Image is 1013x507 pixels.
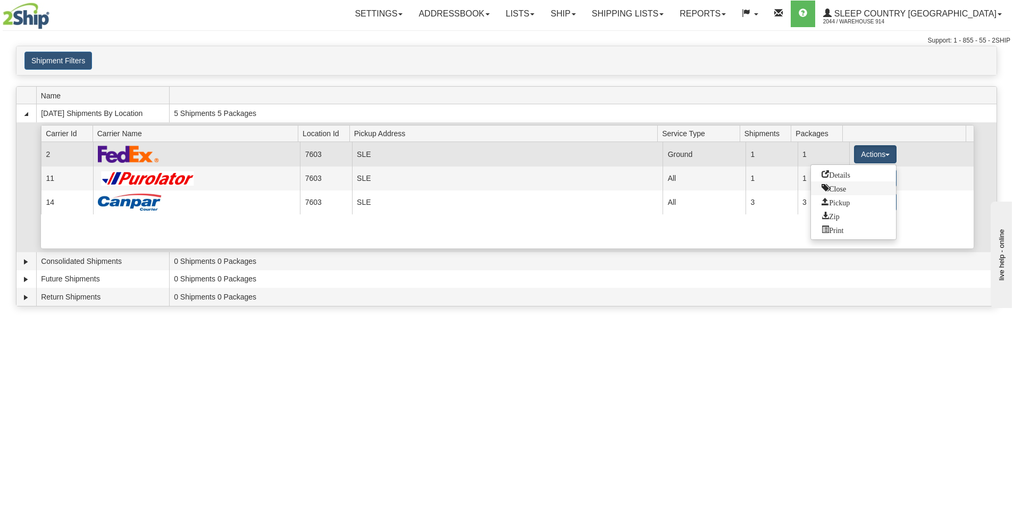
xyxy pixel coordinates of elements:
[823,16,903,27] span: 2044 / Warehouse 914
[584,1,672,27] a: Shipping lists
[303,125,349,142] span: Location Id
[811,209,896,223] a: Zip and Download All Shipping Documents
[822,184,846,192] span: Close
[811,181,896,195] a: Close this group
[798,167,849,190] td: 1
[98,171,198,186] img: Purolator
[822,198,850,205] span: Pickup
[663,190,746,214] td: All
[989,199,1012,307] iframe: chat widget
[411,1,498,27] a: Addressbook
[352,142,663,166] td: SLE
[300,190,351,214] td: 7603
[746,167,797,190] td: 1
[663,142,746,166] td: Ground
[98,145,159,163] img: FedEx Express®
[300,167,351,190] td: 7603
[498,1,542,27] a: Lists
[798,190,849,214] td: 3
[41,167,93,190] td: 11
[746,142,797,166] td: 1
[21,109,31,119] a: Collapse
[542,1,583,27] a: Ship
[36,252,169,270] td: Consolidated Shipments
[36,104,169,122] td: [DATE] Shipments By Location
[24,52,92,70] button: Shipment Filters
[21,292,31,303] a: Expand
[811,223,896,237] a: Print or Download All Shipping Documents in one file
[98,194,162,211] img: Canpar
[815,1,1010,27] a: Sleep Country [GEOGRAPHIC_DATA] 2044 / Warehouse 914
[8,9,98,17] div: live help - online
[352,190,663,214] td: SLE
[662,125,740,142] span: Service Type
[36,270,169,288] td: Future Shipments
[36,288,169,306] td: Return Shipments
[300,142,351,166] td: 7603
[798,142,849,166] td: 1
[354,125,658,142] span: Pickup Address
[41,87,169,104] span: Name
[352,167,663,190] td: SLE
[854,145,897,163] button: Actions
[21,256,31,267] a: Expand
[811,168,896,181] a: Go to Details view
[169,252,997,270] td: 0 Shipments 0 Packages
[97,125,298,142] span: Carrier Name
[347,1,411,27] a: Settings
[746,190,797,214] td: 3
[41,142,93,166] td: 2
[832,9,997,18] span: Sleep Country [GEOGRAPHIC_DATA]
[811,195,896,209] a: Request a carrier pickup
[41,190,93,214] td: 14
[169,288,997,306] td: 0 Shipments 0 Packages
[3,36,1010,45] div: Support: 1 - 855 - 55 - 2SHIP
[796,125,842,142] span: Packages
[169,104,997,122] td: 5 Shipments 5 Packages
[169,270,997,288] td: 0 Shipments 0 Packages
[744,125,791,142] span: Shipments
[663,167,746,190] td: All
[46,125,93,142] span: Carrier Id
[672,1,734,27] a: Reports
[822,212,839,219] span: Zip
[21,274,31,285] a: Expand
[822,226,843,233] span: Print
[3,3,49,29] img: logo2044.jpg
[822,170,850,178] span: Details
